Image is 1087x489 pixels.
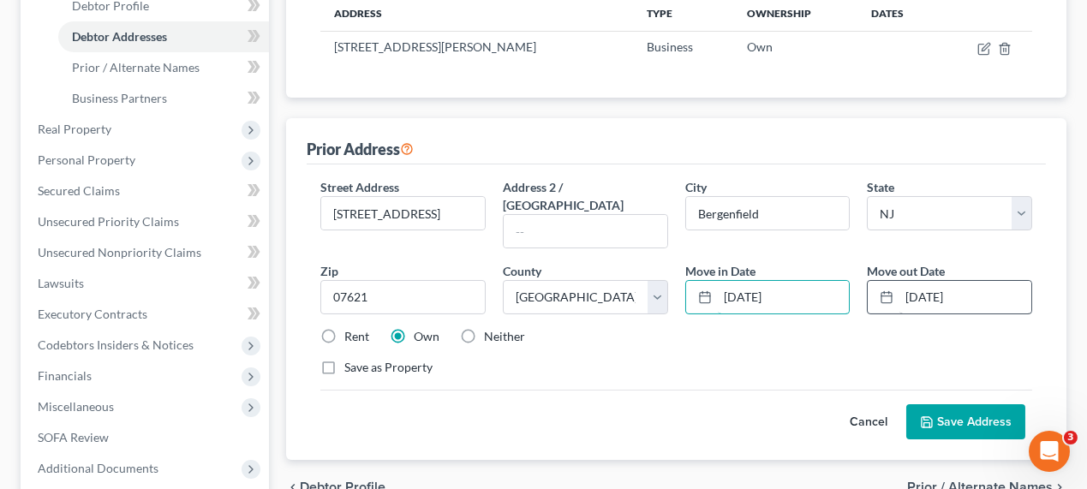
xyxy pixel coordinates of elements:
span: 3 [1064,431,1078,444]
a: Debtor Addresses [58,21,269,52]
span: Codebtors Insiders & Notices [38,337,194,352]
label: Own [414,328,439,345]
input: -- [504,215,667,247]
span: Zip [320,264,338,278]
span: Prior / Alternate Names [72,60,200,75]
span: Move out Date [867,264,945,278]
input: MM/YYYY [718,281,850,313]
button: Cancel [831,405,906,439]
a: Unsecured Priority Claims [24,206,269,237]
span: SOFA Review [38,430,109,444]
iframe: Intercom live chat [1029,431,1070,472]
input: XXXXX [320,280,486,314]
input: MM/YYYY [899,281,1031,313]
td: Business [633,31,733,63]
span: Financials [38,368,92,383]
label: Rent [344,328,369,345]
span: City [685,180,707,194]
a: Lawsuits [24,268,269,299]
span: State [867,180,894,194]
a: Prior / Alternate Names [58,52,269,83]
td: [STREET_ADDRESS][PERSON_NAME] [320,31,632,63]
span: Secured Claims [38,183,120,198]
td: Own [733,31,857,63]
a: Secured Claims [24,176,269,206]
a: Business Partners [58,83,269,114]
span: Street Address [320,180,399,194]
span: Executory Contracts [38,307,147,321]
a: Executory Contracts [24,299,269,330]
span: Debtor Addresses [72,29,167,44]
span: Move in Date [685,264,756,278]
label: Save as Property [344,359,433,376]
span: County [503,264,541,278]
span: Miscellaneous [38,399,114,414]
span: Personal Property [38,152,135,167]
label: Address 2 / [GEOGRAPHIC_DATA] [503,178,668,214]
input: Enter city... [686,197,850,230]
span: Additional Documents [38,461,158,475]
span: Unsecured Priority Claims [38,214,179,229]
input: Enter street address [321,197,485,230]
span: Unsecured Nonpriority Claims [38,245,201,259]
span: Business Partners [72,91,167,105]
a: Unsecured Nonpriority Claims [24,237,269,268]
div: Prior Address [307,139,414,159]
span: Real Property [38,122,111,136]
button: Save Address [906,404,1025,440]
span: Lawsuits [38,276,84,290]
a: SOFA Review [24,422,269,453]
label: Neither [484,328,525,345]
